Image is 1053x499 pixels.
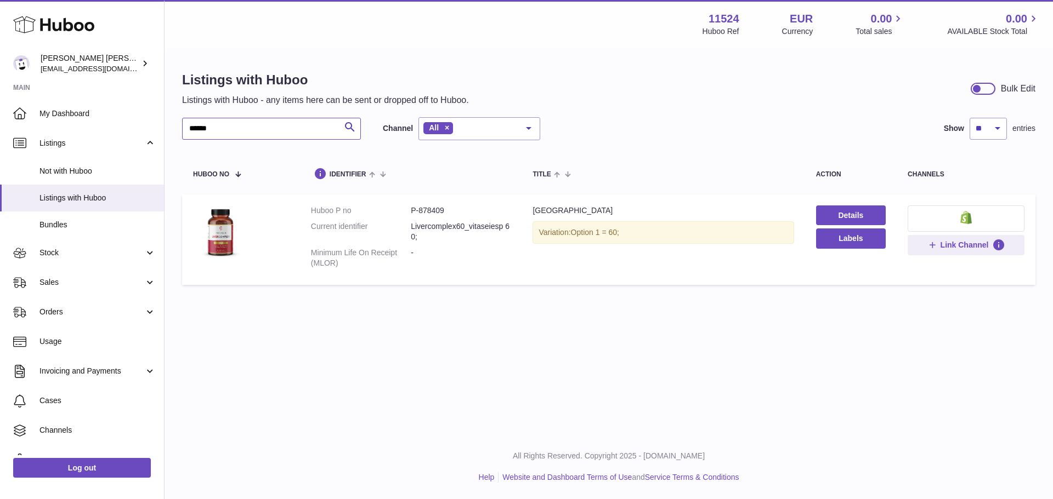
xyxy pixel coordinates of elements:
[479,473,495,481] a: Help
[645,473,739,481] a: Service Terms & Conditions
[944,123,964,134] label: Show
[39,336,156,347] span: Usage
[947,26,1040,37] span: AVAILABLE Stock Total
[571,228,619,237] span: Option 1 = 60;
[782,26,813,37] div: Currency
[311,248,411,268] dt: Minimum Life On Receipt (MLOR)
[411,221,511,242] dd: Livercomplex60_vitaseiesp 60;
[533,221,794,244] div: Variation:
[39,425,156,435] span: Channels
[13,55,30,72] img: internalAdmin-11524@internal.huboo.com
[1001,83,1035,95] div: Bulk Edit
[182,94,469,106] p: Listings with Huboo - any items here can be sent or dropped off to Huboo.
[856,26,904,37] span: Total sales
[816,228,886,248] button: Labels
[39,193,156,203] span: Listings with Huboo
[411,205,511,216] dd: P-878409
[816,171,886,178] div: action
[499,472,739,483] li: and
[533,205,794,216] div: [GEOGRAPHIC_DATA]
[960,211,972,224] img: shopify-small.png
[39,220,156,230] span: Bundles
[13,458,151,478] a: Log out
[39,307,144,317] span: Orders
[39,248,144,258] span: Stock
[41,64,161,73] span: [EMAIL_ADDRESS][DOMAIN_NAME]
[709,12,739,26] strong: 11524
[383,123,413,134] label: Channel
[39,277,144,288] span: Sales
[311,221,411,242] dt: Current identifier
[311,205,411,216] dt: Huboo P no
[502,473,632,481] a: Website and Dashboard Terms of Use
[39,138,144,148] span: Listings
[790,12,813,26] strong: EUR
[411,248,511,268] dd: -
[182,71,469,89] h1: Listings with Huboo
[533,171,551,178] span: title
[703,26,739,37] div: Huboo Ref
[1006,12,1027,26] span: 0.00
[816,205,886,225] a: Details
[193,205,248,260] img: Liver Complex
[173,451,1044,461] p: All Rights Reserved. Copyright 2025 - [DOMAIN_NAME]
[908,171,1024,178] div: channels
[39,455,156,465] span: Settings
[193,171,229,178] span: Huboo no
[941,240,989,250] span: Link Channel
[947,12,1040,37] a: 0.00 AVAILABLE Stock Total
[39,395,156,406] span: Cases
[39,366,144,376] span: Invoicing and Payments
[41,53,139,74] div: [PERSON_NAME] [PERSON_NAME]
[429,123,439,132] span: All
[39,166,156,176] span: Not with Huboo
[871,12,892,26] span: 0.00
[330,171,366,178] span: identifier
[1012,123,1035,134] span: entries
[908,235,1024,255] button: Link Channel
[39,108,156,119] span: My Dashboard
[856,12,904,37] a: 0.00 Total sales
